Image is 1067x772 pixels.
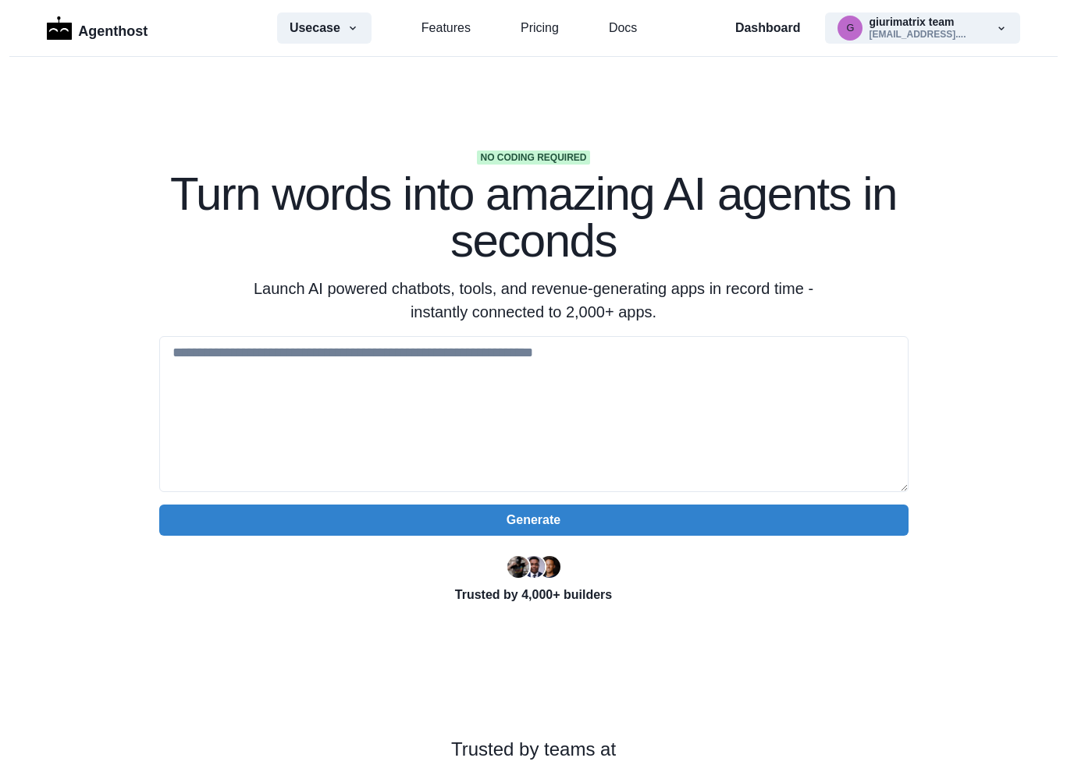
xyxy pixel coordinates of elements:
[159,505,909,536] button: Generate
[523,556,545,578] img: Segun Adebayo
[735,19,801,37] a: Dashboard
[234,277,834,324] p: Launch AI powered chatbots, tools, and revenue-generating apps in record time - instantly connect...
[47,16,73,40] img: Logo
[507,556,529,578] img: Ryan Florence
[825,12,1020,44] button: giurimatrix@gmail.comgiurimatrix team[EMAIL_ADDRESS]....
[609,19,637,37] a: Docs
[477,151,589,165] span: No coding required
[521,19,559,37] a: Pricing
[159,171,909,264] h1: Turn words into amazing AI agents in seconds
[78,15,148,42] p: Agenthost
[159,586,909,604] p: Trusted by 4,000+ builders
[277,12,372,44] button: Usecase
[421,19,471,37] a: Features
[50,735,1017,763] p: Trusted by teams at
[539,556,560,578] img: Kent Dodds
[47,15,148,42] a: LogoAgenthost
